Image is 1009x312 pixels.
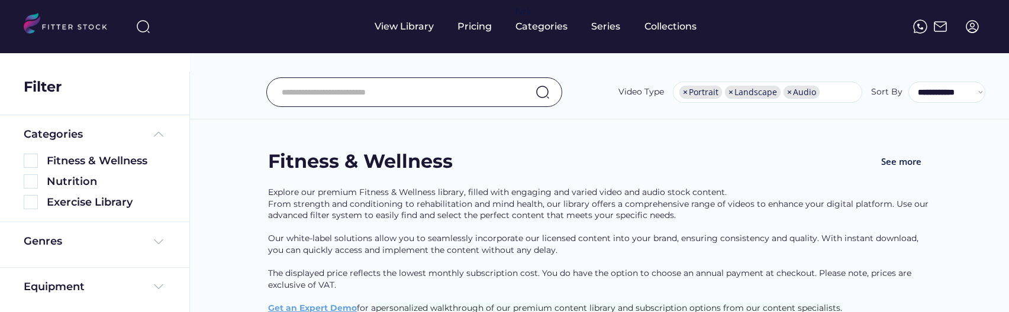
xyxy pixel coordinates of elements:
[871,86,902,98] div: Sort By
[151,279,166,294] img: Frame%20%284%29.svg
[679,86,722,99] li: Portrait
[618,86,664,98] div: Video Type
[47,195,166,210] div: Exercise Library
[268,268,914,290] span: The displayed price reflects the lowest monthly subscription cost. You do have the option to choo...
[24,174,38,188] img: Rectangle%205126.svg
[725,86,781,99] li: Landscape
[644,20,697,33] div: Collections
[536,85,550,99] img: search-normal.svg
[965,19,979,34] img: profile-circle.svg
[24,234,62,249] div: Genres
[591,20,621,33] div: Series
[268,148,453,175] div: Fitness & Wellness
[24,77,62,97] div: Filter
[872,148,931,175] button: See more
[136,19,150,34] img: search-normal%203.svg
[24,13,117,37] img: LOGO.svg
[24,127,83,142] div: Categories
[47,154,166,168] div: Fitness & Wellness
[375,20,434,33] div: View Library
[151,127,166,141] img: Frame%20%285%29.svg
[913,19,927,34] img: meteor-icons_whatsapp%20%281%29.svg
[24,154,38,168] img: Rectangle%205126.svg
[24,279,85,294] div: Equipment
[151,235,166,249] img: Frame%20%284%29.svg
[47,174,166,189] div: Nutrition
[787,88,792,96] span: ×
[683,88,688,96] span: ×
[24,195,38,209] img: Rectangle%205126.svg
[515,20,568,33] div: Categories
[933,19,947,34] img: Frame%2051.svg
[515,6,531,18] div: fvck
[784,86,820,99] li: Audio
[728,88,733,96] span: ×
[457,20,492,33] div: Pricing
